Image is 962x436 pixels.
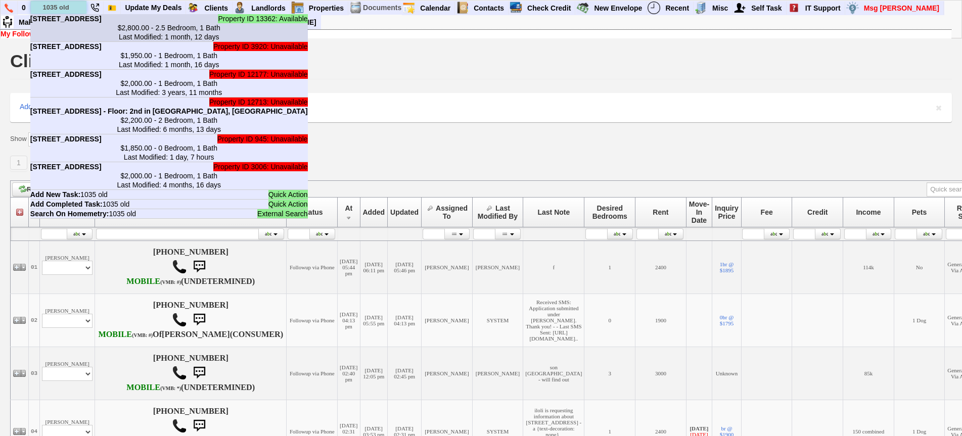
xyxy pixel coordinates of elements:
img: contact.png [456,2,469,14]
span: Assigned To [436,204,468,220]
span: Fee [761,208,773,216]
h4: [PHONE_NUMBER] (UNDETERMINED) [97,354,284,393]
td: Received SMS: Application submitted under [PERSON_NAME]. Thank you! - - Last SMS Sent: [URL][DOMA... [523,294,584,347]
center: $2,000.00 - 1 Bedroom, 1 Bath Last Modified: 4 months, 16 days [30,171,308,189]
span: Quick Action [268,190,308,199]
td: [PERSON_NAME] [422,294,473,347]
span: Move-In Date [689,200,709,224]
span: Status [301,208,323,216]
span: Updated [390,208,419,216]
td: [DATE] 04:13 pm [338,294,360,347]
a: Make Suggestion [15,16,81,29]
div: Property ID 12177: Unavailable [209,70,308,79]
a: Self Task [747,2,786,15]
div: Property ID 3920: Unavailable [213,42,308,51]
td: 1 Dog [894,294,945,347]
td: 85k [843,347,894,400]
div: Property ID 13362: Available [218,14,307,23]
span: Last Modified By [478,204,518,220]
span: External Search [257,209,308,218]
span: Last Note [538,208,570,216]
a: New Envelope [590,2,647,15]
div: Property ID 3006: Unavailable [213,162,308,171]
td: [PERSON_NAME] [422,347,473,400]
a: Landlords [247,2,290,15]
img: phone.png [5,4,13,13]
span: At [345,204,352,212]
a: Clients [200,2,233,15]
td: 01 [29,240,40,294]
td: [DATE] 05:46 pm [388,240,422,294]
img: myadd.png [734,2,746,14]
font: (VMB: *) [160,385,181,391]
b: [STREET_ADDRESS] [30,163,102,171]
center: $2,200.00 - 2 Bedroom, 1 Bath Last Modified: 6 months, 13 days [30,116,308,134]
td: 3 [584,347,635,400]
span: Pets [912,208,927,216]
td: Documents [362,1,402,15]
a: 0 [18,1,30,14]
span: Rent [653,208,668,216]
b: [STREET_ADDRESS] [30,135,102,143]
td: Unknown [712,347,742,400]
td: [DATE] 06:11 pm [360,240,388,294]
a: 0br @ $1795 [720,314,734,326]
div: Property ID 12713: Unavailable [209,98,308,107]
span: Added [363,208,385,216]
td: [PERSON_NAME] [40,347,95,400]
td: 3000 [635,347,686,400]
b: [STREET_ADDRESS] [30,15,102,23]
a: Update My Deals [121,1,186,14]
a: Calendar [416,2,455,15]
a: Msg [PERSON_NAME] [860,2,944,15]
img: sms.png [189,363,209,383]
td: 1 [584,240,635,294]
center: $1,950.00 - 1 Bedroom, 1 Bath Last Modified: 1 month, 16 days [30,51,308,69]
a: Properties [305,2,348,15]
b: [STREET_ADDRESS] - Floor: 2nd in [GEOGRAPHIC_DATA], [GEOGRAPHIC_DATA] [30,107,308,115]
img: Bookmark.png [108,4,116,12]
b: Add Completed Task: [30,200,103,208]
span: Desired Bedrooms [592,204,627,220]
td: Followup via Phone [287,347,338,400]
img: sms.png [189,416,209,436]
a: Recent [661,2,694,15]
span: Credit [807,208,828,216]
td: 03 [29,347,40,400]
td: [PERSON_NAME] [422,240,473,294]
b: Verizon Wireless [126,383,181,392]
td: [DATE] 04:13 pm [388,294,422,347]
center: $2,000.00 - 1 Bedroom, 1 Bath Last Modified: 3 years, 11 months [30,79,308,97]
img: creditreport.png [510,2,522,14]
center: $1,850.00 - 0 Bedroom, 1 Bath Last Modified: 1 day, 7 hours [30,143,308,162]
img: call.png [172,418,187,433]
td: 02 [29,294,40,347]
td: f [523,240,584,294]
span: Income [856,208,881,216]
td: 114k [843,240,894,294]
input: Quick Search [31,1,86,14]
h1: Clients [10,52,70,70]
b: My Followups [1,30,48,38]
a: IT Support [801,2,845,15]
a: 1 [10,156,27,170]
td: 2400 [635,240,686,294]
td: Followup via Phone [287,294,338,347]
img: recent.png [648,2,660,14]
td: son [GEOGRAPHIC_DATA] - will find out [523,347,584,400]
img: help2.png [788,2,800,14]
a: Misc [708,2,732,15]
td: 0 [584,294,635,347]
nobr: 1035 old [30,200,130,208]
a: Refresh [12,182,58,197]
b: [DATE] [690,425,708,431]
nobr: 1035 old [30,190,108,199]
img: money.png [846,2,859,14]
a: Check Credit [523,2,575,15]
nobr: 1035 old [30,210,136,218]
b: [STREET_ADDRESS] [30,42,102,51]
a: My Followups: 12 [1,30,59,38]
td: [DATE] 02:40 pm [338,347,360,400]
img: docs.png [349,2,362,14]
div: | | [1,30,951,38]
